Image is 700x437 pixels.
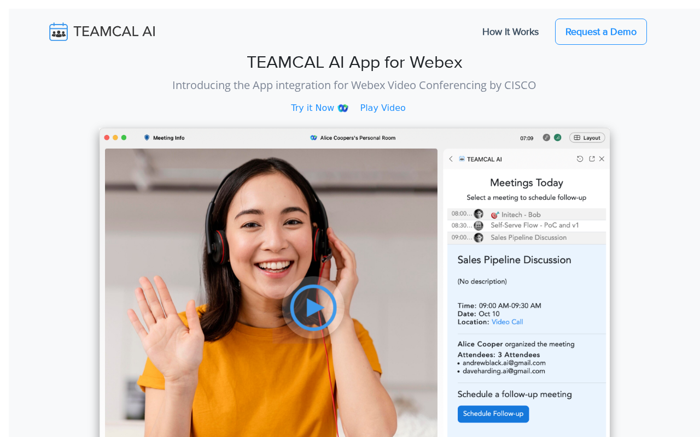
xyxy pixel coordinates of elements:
a: Request a Demo [555,19,647,45]
h2: TEAMCAL AI App for Webex [35,52,674,73]
img: webexlogo.png [337,103,348,114]
a: Try it Now [291,102,353,115]
p: Introducing the App integration for Webex Video Conferencing by CISCO [35,78,674,93]
a: Play Video [360,102,418,115]
a: How It Works [471,20,550,43]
